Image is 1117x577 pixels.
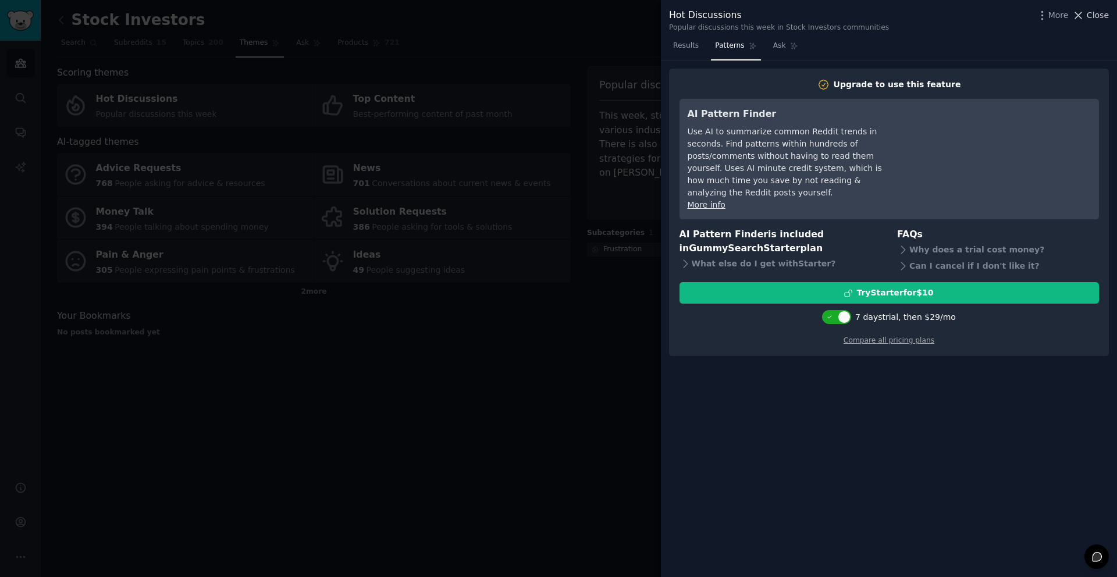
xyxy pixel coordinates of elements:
[1048,9,1069,22] span: More
[711,37,760,60] a: Patterns
[688,107,900,122] h3: AI Pattern Finder
[669,23,889,33] div: Popular discussions this week in Stock Investors communities
[715,41,744,51] span: Patterns
[669,8,889,23] div: Hot Discussions
[897,241,1099,258] div: Why does a trial cost money?
[1072,9,1109,22] button: Close
[680,282,1099,304] button: TryStarterfor$10
[1087,9,1109,22] span: Close
[688,126,900,199] div: Use AI to summarize common Reddit trends in seconds. Find patterns within hundreds of posts/comme...
[855,311,956,323] div: 7 days trial, then $ 29 /mo
[680,256,881,272] div: What else do I get with Starter ?
[834,79,961,91] div: Upgrade to use this feature
[844,336,934,344] a: Compare all pricing plans
[897,258,1099,274] div: Can I cancel if I don't like it?
[769,37,802,60] a: Ask
[669,37,703,60] a: Results
[897,227,1099,242] h3: FAQs
[673,41,699,51] span: Results
[773,41,786,51] span: Ask
[916,107,1091,194] iframe: YouTube video player
[680,227,881,256] h3: AI Pattern Finder is included in plan
[689,243,800,254] span: GummySearch Starter
[1036,9,1069,22] button: More
[856,287,933,299] div: Try Starter for $10
[688,200,725,209] a: More info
